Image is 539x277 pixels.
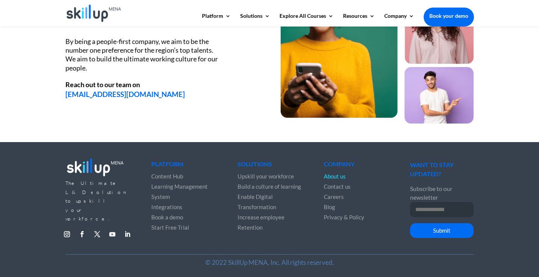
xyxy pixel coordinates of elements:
[324,203,335,210] a: Blog
[65,80,140,89] strong: Reach out to our team on
[410,223,474,238] button: Submit
[121,228,134,240] a: Follow on LinkedIn
[151,161,215,171] h4: Platform
[76,228,88,240] a: Follow on Facebook
[238,161,301,171] h4: Solutions
[151,203,182,210] a: Integrations
[324,173,346,180] a: About us
[238,183,301,190] a: Build a culture of learning
[238,214,284,231] a: Increase employee Retention
[324,193,344,200] a: Careers
[151,214,183,221] a: Book a demo
[65,37,221,73] div: By being a people-first company, we aim to be the number one preference for the region’s top tale...
[324,161,387,171] h4: Company
[91,228,103,240] a: Follow on X
[280,13,334,26] a: Explore All Courses
[65,258,474,267] p: © 2022 SkillUp MENA, Inc. All rights reserved.
[413,195,539,277] iframe: Chat Widget
[202,13,231,26] a: Platform
[410,161,454,177] span: WANT TO STAY UPDATED?
[106,228,118,240] a: Follow on Youtube
[324,183,351,190] a: Contact us
[384,13,414,26] a: Company
[238,193,276,210] a: Enable Digital Transformation
[65,90,185,99] a: [EMAIL_ADDRESS][DOMAIN_NAME]
[151,183,208,200] a: Learning Management System
[238,173,294,180] a: Upskill your workforce
[151,173,183,180] a: Content Hub
[324,214,364,221] a: Privacy & Policy
[410,184,474,202] p: Subscribe to our newsletter
[61,228,73,240] a: Follow on Instagram
[240,13,270,26] a: Solutions
[343,13,375,26] a: Resources
[65,180,128,222] span: The Ultimate L&D solution to upskill your workforce.
[424,8,474,24] a: Book your demo
[65,156,125,178] img: footer_logo
[67,5,121,22] img: Skillup Mena
[151,224,189,231] a: Start Free Trial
